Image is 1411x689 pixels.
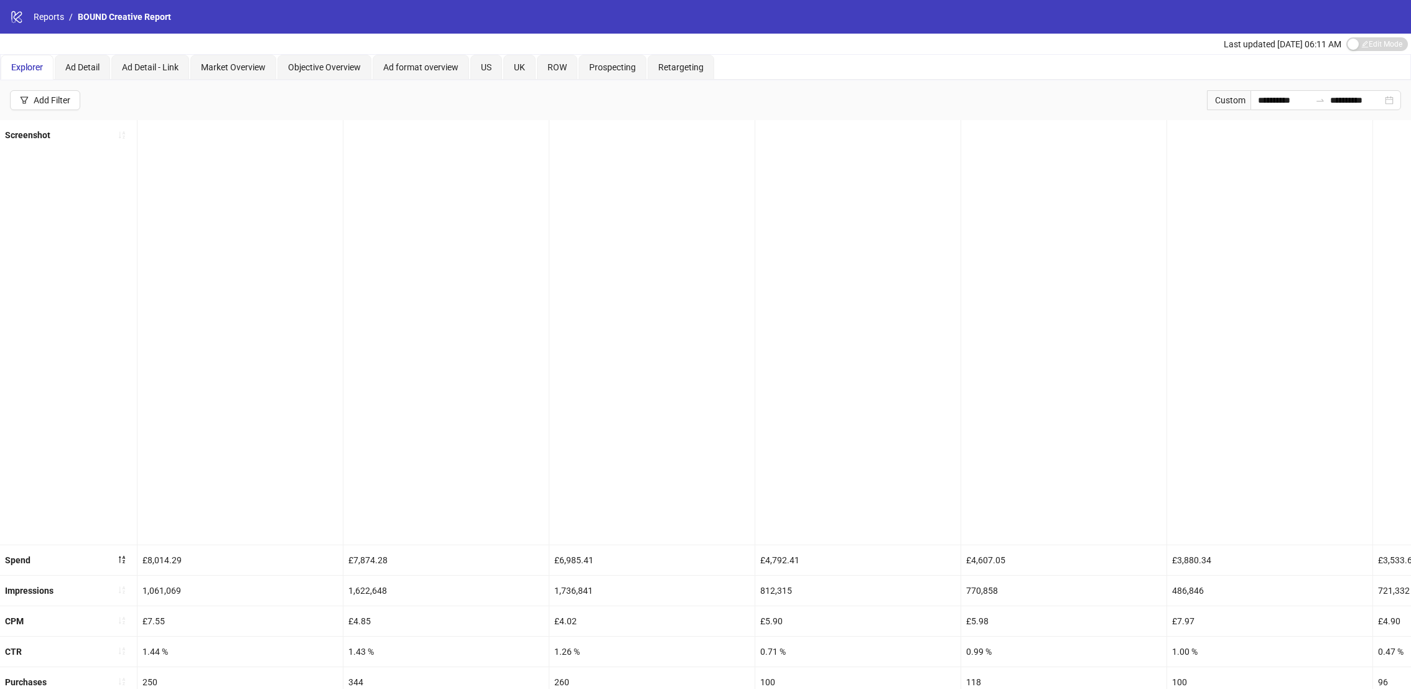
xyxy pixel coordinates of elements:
div: 1.26 % [549,637,755,667]
span: sort-ascending [118,616,126,625]
span: UK [514,62,525,72]
a: Reports [31,10,67,24]
div: £4,607.05 [961,545,1167,575]
b: Purchases [5,677,47,687]
span: to [1315,95,1325,105]
div: 1,622,648 [343,576,549,606]
div: 0.71 % [755,637,961,667]
b: CTR [5,647,22,657]
div: £4.02 [549,606,755,636]
div: £6,985.41 [549,545,755,575]
div: 812,315 [755,576,961,606]
b: Spend [5,555,30,565]
span: sort-ascending [118,677,126,686]
div: £7.55 [137,606,343,636]
b: Impressions [5,586,54,596]
span: Market Overview [201,62,266,72]
span: Objective Overview [288,62,361,72]
span: sort-ascending [118,131,126,139]
div: £4.85 [343,606,549,636]
li: / [69,10,73,24]
b: CPM [5,616,24,626]
span: US [481,62,491,72]
div: 1,061,069 [137,576,343,606]
span: swap-right [1315,95,1325,105]
span: Ad Detail [65,62,100,72]
span: sort-ascending [118,647,126,655]
div: 1.43 % [343,637,549,667]
div: £4,792.41 [755,545,961,575]
span: Retargeting [658,62,704,72]
span: Explorer [11,62,43,72]
div: £7.97 [1167,606,1372,636]
span: sort-ascending [118,586,126,594]
span: Last updated [DATE] 06:11 AM [1224,39,1341,49]
div: £7,874.28 [343,545,549,575]
span: BOUND Creative Report [78,12,171,22]
div: 0.99 % [961,637,1167,667]
div: 486,846 [1167,576,1372,606]
div: 1.00 % [1167,637,1372,667]
div: Add Filter [34,95,70,105]
div: 1.44 % [137,637,343,667]
span: filter [20,96,29,105]
div: £8,014.29 [137,545,343,575]
span: ROW [547,62,567,72]
div: 770,858 [961,576,1167,606]
b: Screenshot [5,130,50,140]
span: sort-descending [118,555,126,564]
div: £3,880.34 [1167,545,1372,575]
div: Custom [1207,90,1250,110]
span: Ad Detail - Link [122,62,179,72]
button: Add Filter [10,90,80,110]
div: £5.98 [961,606,1167,636]
span: Prospecting [589,62,636,72]
span: Ad format overview [383,62,459,72]
div: £5.90 [755,606,961,636]
div: 1,736,841 [549,576,755,606]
